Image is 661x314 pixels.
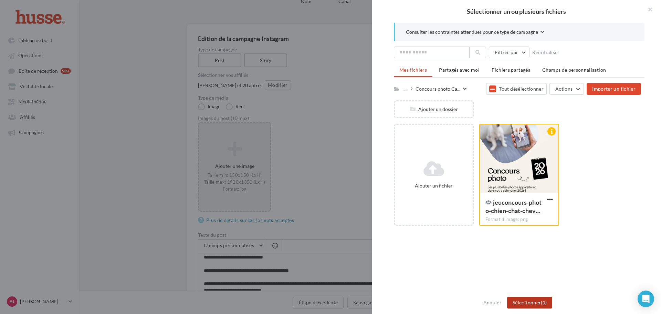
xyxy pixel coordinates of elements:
span: (1) [541,300,547,305]
button: Réinitialiser [529,48,563,57]
span: Importer un fichier [592,86,636,92]
div: ... [402,84,408,94]
span: Mes fichiers [399,67,427,73]
div: Ajouter un fichier [398,182,470,189]
span: Champs de personnalisation [542,67,606,73]
button: Filtrer par [489,47,529,58]
div: Format d'image: png [485,216,553,223]
span: Actions [555,86,573,92]
button: Consulter les contraintes attendues pour ce type de campagne [406,28,544,37]
h2: Sélectionner un ou plusieurs fichiers [383,8,650,14]
span: Consulter les contraintes attendues pour ce type de campagne [406,29,538,36]
span: Concours photo Ca... [416,85,460,92]
button: Actions [549,83,584,95]
span: Partagés avec moi [439,67,480,73]
div: Open Intercom Messenger [638,291,654,307]
button: Tout désélectionner [486,83,547,95]
span: jeuconcours-photo-chien-chat-cheval-calendrier-2026 [485,199,542,214]
span: Fichiers partagés [492,67,530,73]
button: Importer un fichier [587,83,641,95]
button: Sélectionner(1) [507,297,552,308]
button: Annuler [481,298,504,307]
div: Ajouter un dossier [395,106,473,113]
